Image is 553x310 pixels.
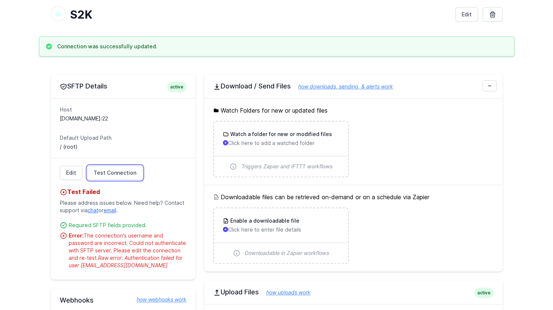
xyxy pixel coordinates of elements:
[229,130,332,138] h3: Watch a folder for new or modified files
[87,166,143,180] a: Test Connection
[60,134,186,142] dt: Default Upload Path
[60,187,186,196] h4: Test Failed
[214,122,348,177] a: Watch a folder for new or modified files Click here to add a watched folder Triggers Zapier and I...
[455,7,478,22] a: Edit
[57,43,157,50] h3: Connection was successfully updated.
[241,163,333,170] span: Triggers Zapier and IFTTT workflows
[245,249,329,257] span: Downloadable in Zapier workflows
[229,217,299,225] h3: Enable a downloadable file
[259,289,310,296] a: how uploads work
[60,106,186,113] dt: Host
[60,143,186,151] dd: / (root)
[88,207,98,213] a: chat
[60,296,186,305] h2: Webhooks
[60,82,186,91] h2: SFTP Details
[213,106,494,115] h5: Watch Folders for new or updated files
[291,83,393,90] a: how downloads, sending, & alerts work
[60,196,186,217] p: Please address issues below. Need help? Contact support via or .
[223,226,339,233] p: Click here to enter file details
[69,232,186,269] div: The connection's username and password are incorrect. Could not authenticate with SFTP server. Pl...
[69,232,84,239] strong: Error:
[214,208,348,263] a: Enable a downloadable file Click here to enter file details Downloadable in Zapier workflows
[60,115,186,122] dd: [DOMAIN_NAME]:22
[69,222,186,229] div: Required SFTP fields provided.
[129,296,186,303] a: how webhooks work
[516,273,544,301] iframe: Drift Widget Chat Controller
[60,166,82,180] a: Edit
[474,288,494,298] span: active
[69,255,182,268] span: Raw error: Authentication failed for user [EMAIL_ADDRESS][DOMAIN_NAME]
[167,82,186,92] span: active
[213,193,494,201] h5: Downloadable files can be retrieved on-demand or on a schedule via Zapier
[94,169,136,177] span: Test Connection
[104,207,116,213] a: email
[213,288,494,297] h2: Upload Files
[70,8,449,21] h1: S2K
[213,82,494,91] h2: Download / Send Files
[223,139,339,147] p: Click here to add a watched folder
